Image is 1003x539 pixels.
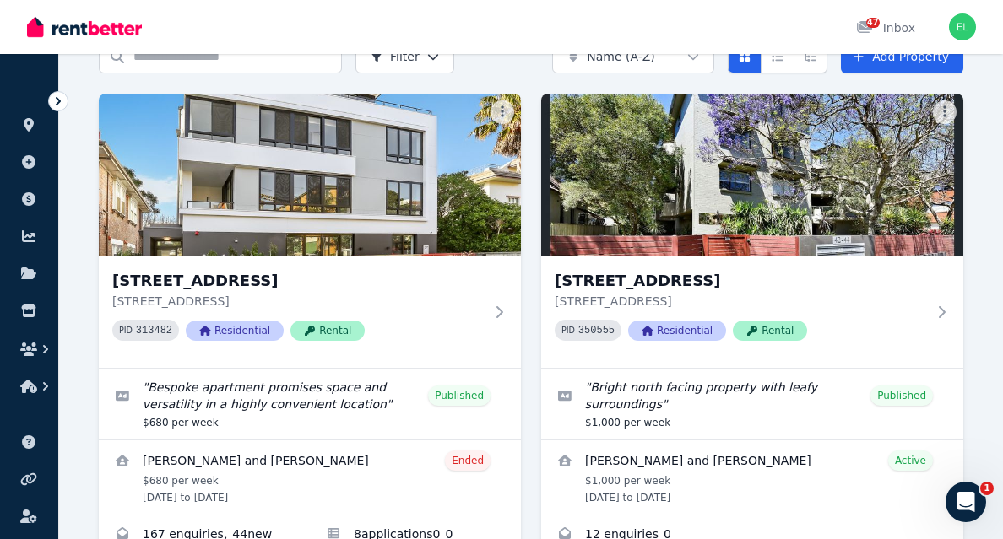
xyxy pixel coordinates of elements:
[99,94,521,256] img: 1/19A Boronia Street, Kensington
[112,269,484,293] h3: [STREET_ADDRESS]
[728,40,762,73] button: Card view
[733,321,807,341] span: Rental
[355,40,454,73] button: Filter
[27,14,142,40] img: RentBetter
[949,13,976,40] img: edna lee
[628,321,726,341] span: Residential
[552,40,714,73] button: Name (A-Z)
[186,321,284,341] span: Residential
[491,100,514,124] button: More options
[761,40,794,73] button: Compact list view
[841,40,963,73] a: Add Property
[290,321,365,341] span: Rental
[980,482,994,495] span: 1
[541,94,963,256] img: 1/42-44 Doncaster Avenue, Kensington
[555,269,926,293] h3: [STREET_ADDRESS]
[946,482,986,522] iframe: Intercom live chat
[370,48,420,65] span: Filter
[99,369,521,439] a: Edit listing: Bespoke apartment promises space and versatility in a highly convenient location
[587,48,655,65] span: Name (A-Z)
[99,94,521,368] a: 1/19A Boronia Street, Kensington[STREET_ADDRESS][STREET_ADDRESS]PID 313482ResidentialRental
[856,19,915,36] div: Inbox
[112,293,484,310] p: [STREET_ADDRESS]
[866,18,880,28] span: 47
[578,325,615,337] code: 350555
[136,325,172,337] code: 313482
[555,293,926,310] p: [STREET_ADDRESS]
[933,100,957,124] button: More options
[561,326,575,335] small: PID
[541,369,963,439] a: Edit listing: Bright north facing property with leafy surroundings
[794,40,827,73] button: Expanded list view
[99,440,521,515] a: View details for Harry and Sharon Deacon
[541,440,963,515] a: View details for Li Chengru and Lehao ZHANG
[119,326,133,335] small: PID
[728,40,827,73] div: View options
[541,94,963,368] a: 1/42-44 Doncaster Avenue, Kensington[STREET_ADDRESS][STREET_ADDRESS]PID 350555ResidentialRental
